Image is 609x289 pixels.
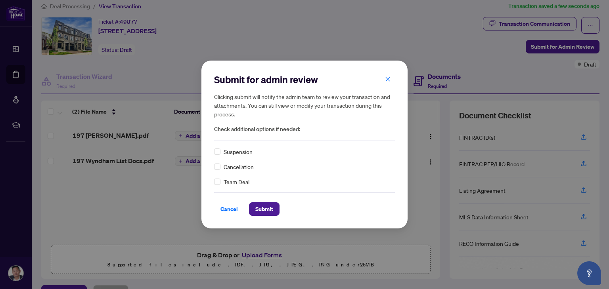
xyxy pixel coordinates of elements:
button: Submit [249,202,280,216]
span: close [385,76,391,82]
span: Submit [255,203,273,215]
button: Cancel [214,202,244,216]
h2: Submit for admin review [214,73,395,86]
span: Check additional options if needed: [214,125,395,134]
span: Team Deal [224,177,249,186]
span: Cancellation [224,162,254,171]
span: Suspension [224,147,253,156]
h5: Clicking submit will notify the admin team to review your transaction and attachments. You can st... [214,92,395,118]
button: Open asap [577,261,601,285]
span: Cancel [220,203,238,215]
